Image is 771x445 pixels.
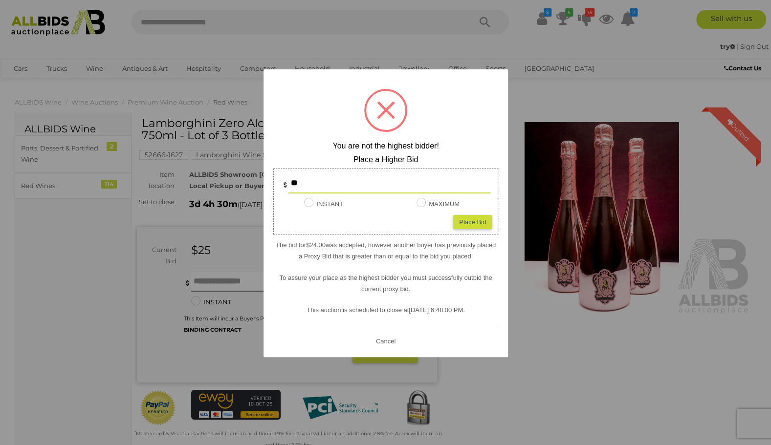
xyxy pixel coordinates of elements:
[273,304,498,316] p: This auction is scheduled to close at .
[273,272,498,295] p: To assure your place as the highest bidder you must successfully outbid the current proxy bid.
[273,155,498,164] h2: Place a Higher Bid
[409,306,463,314] span: [DATE] 6:48:00 PM
[306,241,326,248] span: $24.00
[304,198,343,210] label: INSTANT
[273,239,498,262] p: The bid for was accepted, however another buyer has previously placed a Proxy Bid that is greater...
[417,198,460,210] label: MAXIMUM
[373,335,398,347] button: Cancel
[453,214,492,229] div: Place Bid
[273,142,498,150] h2: You are not the highest bidder!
